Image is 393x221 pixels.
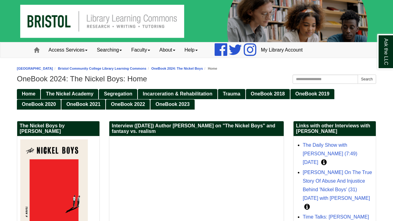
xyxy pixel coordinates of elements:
[303,170,372,201] a: [PERSON_NAME] On The True Story Of Abuse And Injustice Behind 'Nickel Boys' (31) [DATE] with [PER...
[17,99,61,110] a: OneBook 2020
[66,102,100,107] span: OneBook 2021
[151,67,203,70] a: OneBook 2024: The Nickel Boys
[138,89,217,99] a: Incarceration & Rehabilitation
[155,42,180,58] a: About
[256,42,307,58] a: My Library Account
[295,91,329,96] span: OneBook 2019
[104,91,132,96] span: Segregation
[17,67,53,70] a: [GEOGRAPHIC_DATA]
[92,42,126,58] a: Searching
[46,91,93,96] span: The Nickel Academy
[218,89,245,99] a: Trauma
[99,89,137,99] a: Segregation
[223,91,240,96] span: Trauma
[203,66,217,72] li: Home
[180,42,202,58] a: Help
[143,91,212,96] span: Incarceration & Rehabilitation
[358,75,376,84] button: Search
[17,121,99,136] h2: The Nickel Boys by [PERSON_NAME]
[246,89,290,99] a: OneBook 2018
[150,99,194,110] a: OneBook 2023
[155,102,189,107] span: OneBook 2023
[17,75,376,83] h1: OneBook 2024: The Nickel Boys: Home
[303,142,357,165] a: The Daily Show with [PERSON_NAME] (7:49) [DATE]
[111,102,145,107] span: OneBook 2022
[126,42,155,58] a: Faculty
[22,91,35,96] span: Home
[58,67,146,70] a: Bristol Community College Library Learning Commons
[17,66,376,72] nav: breadcrumb
[61,99,105,110] a: OneBook 2021
[251,91,285,96] span: OneBook 2018
[22,102,56,107] span: OneBook 2020
[106,99,150,110] a: OneBook 2022
[17,89,40,99] a: Home
[17,88,376,109] div: Guide Pages
[109,121,284,136] h2: Interview ([DATE]) Author [PERSON_NAME] on "The Nickel Boys" and fantasy vs. realism
[290,89,334,99] a: OneBook 2019
[41,89,98,99] a: The Nickel Academy
[44,42,92,58] a: Access Services
[294,121,376,136] h2: Links with other Interviews with [PERSON_NAME]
